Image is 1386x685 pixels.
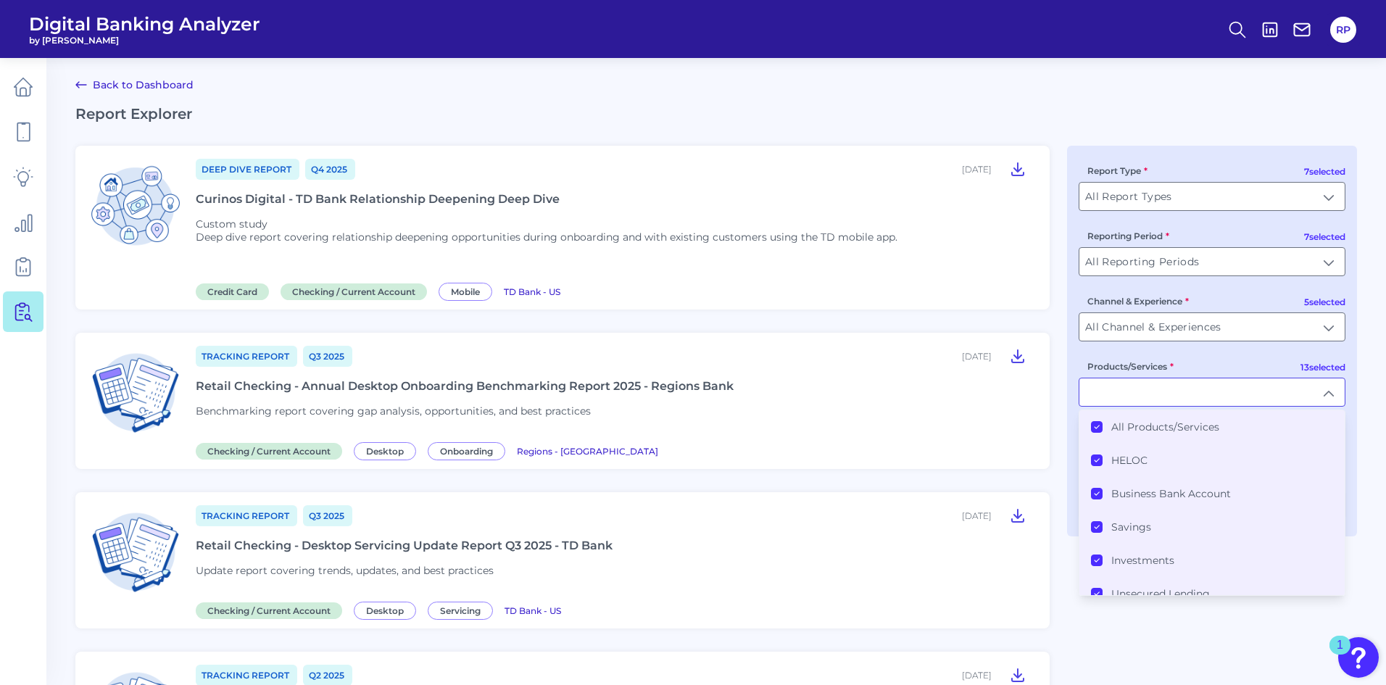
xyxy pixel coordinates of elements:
a: Q4 2025 [305,159,355,180]
a: Mobile [439,284,498,298]
label: Channel & Experience [1087,296,1189,307]
label: Savings [1111,520,1151,534]
span: by [PERSON_NAME] [29,35,260,46]
a: Checking / Current Account [196,603,348,617]
button: Retail Checking - Desktop Servicing Update Report Q3 2025 - TD Bank [1003,504,1032,527]
span: Credit Card [196,283,269,300]
div: [DATE] [962,510,992,521]
span: Custom study [196,217,267,231]
a: Tracking Report [196,505,297,526]
span: TD Bank - US [504,286,560,297]
img: Credit Card [87,157,184,254]
a: Desktop [354,603,422,617]
a: Servicing [428,603,499,617]
span: Desktop [354,602,416,620]
label: Unsecured Lending [1111,587,1210,600]
label: Reporting Period [1087,231,1169,241]
label: HELOC [1111,454,1148,467]
p: Deep dive report covering relationship deepening opportunities during onboarding and with existin... [196,231,897,244]
a: Desktop [354,444,422,457]
div: Curinos Digital - TD Bank Relationship Deepening Deep Dive [196,192,560,206]
a: Credit Card [196,284,275,298]
span: Benchmarking report covering gap analysis, opportunities, and best practices [196,404,591,418]
button: Curinos Digital - TD Bank Relationship Deepening Deep Dive [1003,157,1032,180]
a: TD Bank - US [505,603,561,617]
a: Checking / Current Account [281,284,433,298]
span: TD Bank - US [505,605,561,616]
div: [DATE] [962,164,992,175]
div: Retail Checking - Annual Desktop Onboarding Benchmarking Report 2025 - Regions Bank [196,379,734,393]
button: RP [1330,17,1356,43]
a: Q3 2025 [303,505,352,526]
a: TD Bank - US [504,284,560,298]
span: Desktop [354,442,416,460]
img: Checking / Current Account [87,344,184,441]
span: Checking / Current Account [281,283,427,300]
a: Regions - [GEOGRAPHIC_DATA] [517,444,658,457]
span: Update report covering trends, updates, and best practices [196,564,494,577]
span: Checking / Current Account [196,602,342,619]
div: [DATE] [962,351,992,362]
label: Investments [1111,554,1174,567]
label: Business Bank Account [1111,487,1231,500]
label: Report Type [1087,165,1148,176]
button: Retail Checking - Annual Desktop Onboarding Benchmarking Report 2025 - Regions Bank [1003,344,1032,368]
a: Deep Dive Report [196,159,299,180]
span: Mobile [439,283,492,301]
div: [DATE] [962,670,992,681]
span: Servicing [428,602,493,620]
a: Back to Dashboard [75,76,194,94]
label: Products/Services [1087,361,1174,372]
span: Onboarding [428,442,505,460]
a: Tracking Report [196,346,297,367]
h2: Report Explorer [75,105,1357,123]
div: Retail Checking - Desktop Servicing Update Report Q3 2025 - TD Bank [196,539,613,552]
button: Open Resource Center, 1 new notification [1338,637,1379,678]
a: Q3 2025 [303,346,352,367]
a: Onboarding [428,444,511,457]
span: Regions - [GEOGRAPHIC_DATA] [517,446,658,457]
a: Checking / Current Account [196,444,348,457]
div: 1 [1337,645,1343,664]
span: Checking / Current Account [196,443,342,460]
label: All Products/Services [1111,420,1219,433]
img: Checking / Current Account [87,504,184,601]
span: Digital Banking Analyzer [29,13,260,35]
